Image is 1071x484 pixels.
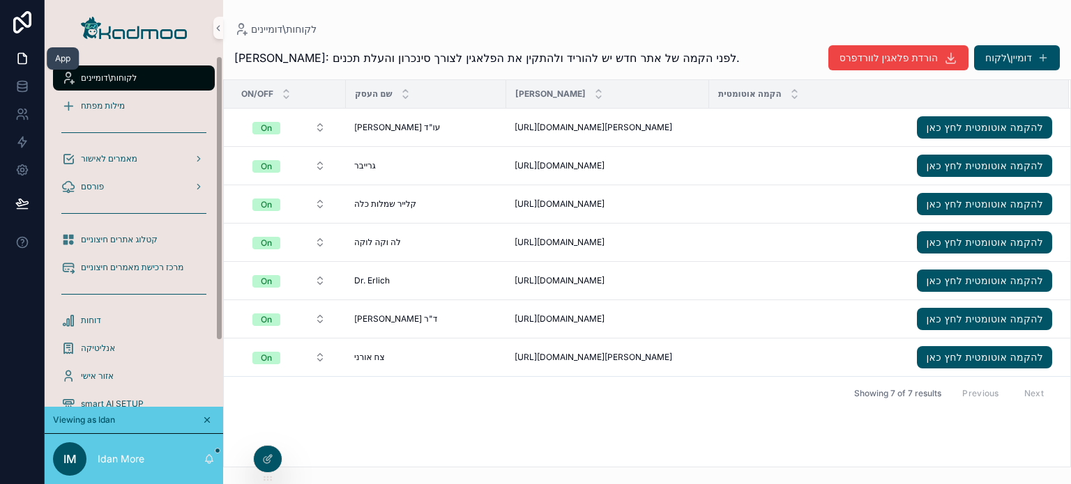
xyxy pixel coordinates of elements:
button: Select Button [241,115,337,140]
button: Select Button [241,306,337,331]
a: לקוחות\דומיינים [234,22,317,36]
p: Idan More [98,452,144,466]
a: להקמה אוטומטית לחץ כאן [710,346,1052,368]
span: צח אורני [354,352,385,363]
span: ד"ר [PERSON_NAME] [354,313,437,325]
span: פורסם [81,181,104,192]
span: [URL][DOMAIN_NAME] [515,275,605,286]
button: הורדת פלאגין לוורדפרס [828,45,969,70]
div: scrollable content [45,56,223,407]
div: On [261,160,272,173]
a: לה וקה לוקה [354,237,498,248]
button: Select Button [241,268,337,293]
button: Select Button [241,345,337,370]
a: Select Button [241,306,337,332]
a: [URL][DOMAIN_NAME] [515,237,701,248]
a: smart AI SETUP [53,391,215,416]
a: להקמה אוטומטית לחץ כאן [917,193,1052,215]
span: גרייבר [354,160,376,171]
a: ד"ר [PERSON_NAME] [354,313,498,325]
button: Select Button [241,192,337,217]
span: [URL][DOMAIN_NAME] [515,198,605,210]
span: דוחות [81,315,101,326]
a: מילות מפתח [53,93,215,118]
a: Select Button [241,191,337,217]
span: הורדת פלאגין לוורדפרס [840,51,938,65]
span: [URL][DOMAIN_NAME] [515,160,605,171]
a: Select Button [241,344,337,370]
span: לה וקה לוקה [354,237,401,248]
a: Select Button [241,229,337,256]
a: עו"ד [PERSON_NAME] [354,122,498,133]
a: להקמה אוטומטית לחץ כאן [710,116,1052,139]
a: [URL][DOMAIN_NAME] [515,313,701,325]
button: Select Button [241,153,337,178]
a: Select Button [241,267,337,294]
img: App logo [81,17,187,39]
a: להקמה אוטומטית לחץ כאן [917,346,1052,368]
div: On [261,275,272,288]
span: הקמה אוטומטית [718,88,782,100]
span: שם העסק [355,88,393,100]
span: Viewing as Idan [53,414,115,426]
a: אנליטיקה [53,336,215,361]
span: [URL][DOMAIN_NAME][PERSON_NAME] [515,352,672,363]
a: צח אורני [354,352,498,363]
a: מאמרים לאישור [53,146,215,171]
a: להקמה אוטומטית לחץ כאן [917,231,1052,253]
a: להקמה אוטומטית לחץ כאן [710,231,1052,253]
div: App [55,53,70,64]
a: להקמה אוטומטית לחץ כאן [917,155,1052,177]
span: אזור אישי [81,370,114,382]
a: [URL][DOMAIN_NAME] [515,160,701,171]
a: [URL][DOMAIN_NAME][PERSON_NAME] [515,122,701,133]
a: מרכז רכישת מאמרים חיצוניים [53,255,215,280]
div: On [261,237,272,249]
a: [URL][DOMAIN_NAME][PERSON_NAME] [515,352,701,363]
span: [PERSON_NAME]: לפני הקמה של אתר חדש יש להוריד ולהתקין את הפלאגין לצורך סינכרון והעלת תכנים. [234,49,740,66]
div: On [261,352,272,364]
a: להקמה אוטומטית לחץ כאן [710,193,1052,215]
span: [URL][DOMAIN_NAME] [515,237,605,248]
a: להקמה אוטומטית לחץ כאן [917,270,1052,292]
div: On [261,313,272,326]
span: [URL][DOMAIN_NAME][PERSON_NAME] [515,122,672,133]
a: להקמה אוטומטית לחץ כאן [710,308,1052,330]
a: Dr. Erlich [354,275,498,286]
div: On [261,198,272,211]
span: אנליטיקה [81,343,115,354]
a: [URL][DOMAIN_NAME] [515,198,701,210]
span: IM [63,451,77,467]
span: [PERSON_NAME] [515,88,586,100]
a: פורסם [53,174,215,199]
span: עו"ד [PERSON_NAME] [354,122,440,133]
a: [URL][DOMAIN_NAME] [515,275,701,286]
a: לקוחות\דומיינים [53,65,215,91]
span: Dr. Erlich [354,275,390,286]
a: Select Button [241,114,337,141]
a: להקמה אוטומטית לחץ כאן [710,155,1052,177]
div: On [261,122,272,134]
span: קלייר שמלות כלה [354,198,416,210]
a: קטלוג אתרים חיצוניים [53,227,215,252]
a: דוחות [53,308,215,333]
span: לקוחות\דומיינים [81,72,137,84]
span: smart AI SETUP [81,398,144,409]
button: דומיין\לקוח [974,45,1060,70]
span: On/Off [241,88,273,100]
span: מאמרים לאישור [81,153,137,164]
a: להקמה אוטומטית לחץ כאן [710,270,1052,292]
button: Select Button [241,230,337,255]
span: Showing 7 of 7 results [854,388,941,399]
a: להקמה אוטומטית לחץ כאן [917,116,1052,139]
span: לקוחות\דומיינים [251,22,317,36]
span: קטלוג אתרים חיצוניים [81,234,158,245]
span: מרכז רכישת מאמרים חיצוניים [81,262,183,273]
span: מילות מפתח [81,100,125,111]
a: להקמה אוטומטית לחץ כאן [917,308,1052,330]
a: Select Button [241,153,337,179]
a: גרייבר [354,160,498,171]
span: [URL][DOMAIN_NAME] [515,313,605,325]
a: קלייר שמלות כלה [354,198,498,210]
